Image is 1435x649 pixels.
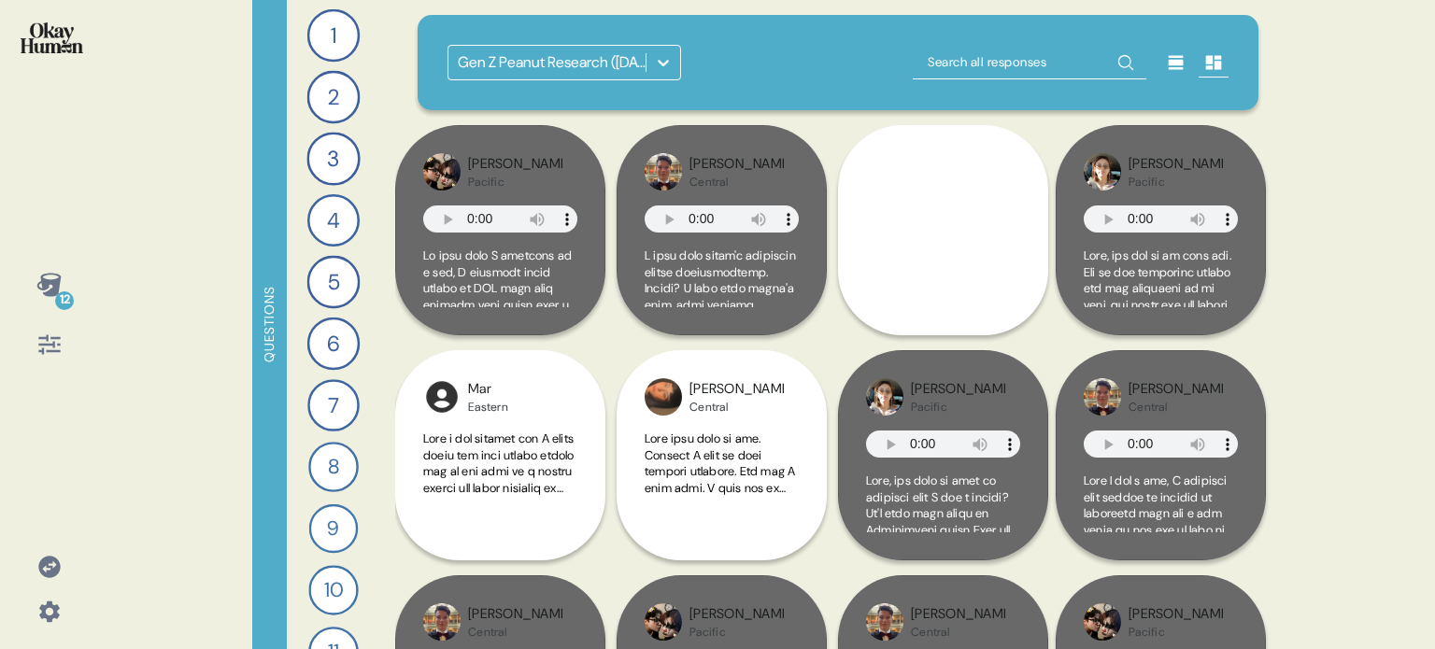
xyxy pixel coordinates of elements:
img: profilepic_9222882111172390.jpg [1084,603,1121,641]
div: [PERSON_NAME] [468,604,562,625]
div: [PERSON_NAME] [468,154,562,175]
div: [PERSON_NAME] [1129,154,1223,175]
div: 6 [307,317,360,370]
div: Central [468,625,562,640]
div: Pacific [1129,175,1223,190]
img: profilepic_9618401748198050.jpg [645,378,682,416]
img: okayhuman.3b1b6348.png [21,22,83,53]
div: Mar [468,379,508,400]
div: 7 [307,379,360,431]
div: 4 [307,194,360,247]
div: Pacific [1129,625,1223,640]
div: 12 [55,291,74,310]
div: Central [1129,400,1223,415]
img: l1ibTKarBSWXLOhlfT5LxFP+OttMJpPJZDKZTCbz9PgHEggSPYjZSwEAAAAASUVORK5CYII= [423,378,461,416]
input: Search all responses [913,46,1146,79]
div: Pacific [689,625,784,640]
div: 8 [308,442,359,492]
img: profilepic_9795516237139002.jpg [423,603,461,641]
div: 9 [309,504,359,554]
div: Pacific [468,175,562,190]
div: 10 [308,565,358,614]
div: [PERSON_NAME] [689,604,784,625]
div: [PERSON_NAME] [911,604,1005,625]
img: profilepic_28608613598782667.jpg [866,378,903,416]
div: 5 [307,256,361,309]
div: [PERSON_NAME] [689,154,784,175]
div: 3 [306,132,360,185]
img: profilepic_9795516237139002.jpg [866,603,903,641]
img: profilepic_9222882111172390.jpg [645,603,682,641]
div: [PERSON_NAME] [1129,379,1223,400]
div: 1 [307,9,360,62]
img: profilepic_9795516237139002.jpg [1084,378,1121,416]
div: [PERSON_NAME] [689,379,784,400]
div: Gen Z Peanut Research ([DATE]) [458,51,647,74]
div: Central [911,625,1005,640]
div: 2 [307,71,361,124]
div: [PERSON_NAME] [911,379,1005,400]
img: profilepic_9222882111172390.jpg [423,153,461,190]
div: [PERSON_NAME] [1129,604,1223,625]
div: Central [689,175,784,190]
img: profilepic_28608613598782667.jpg [1084,153,1121,190]
div: Central [689,400,784,415]
img: profilepic_9795516237139002.jpg [645,153,682,190]
div: Eastern [468,400,508,415]
div: Pacific [911,400,1005,415]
